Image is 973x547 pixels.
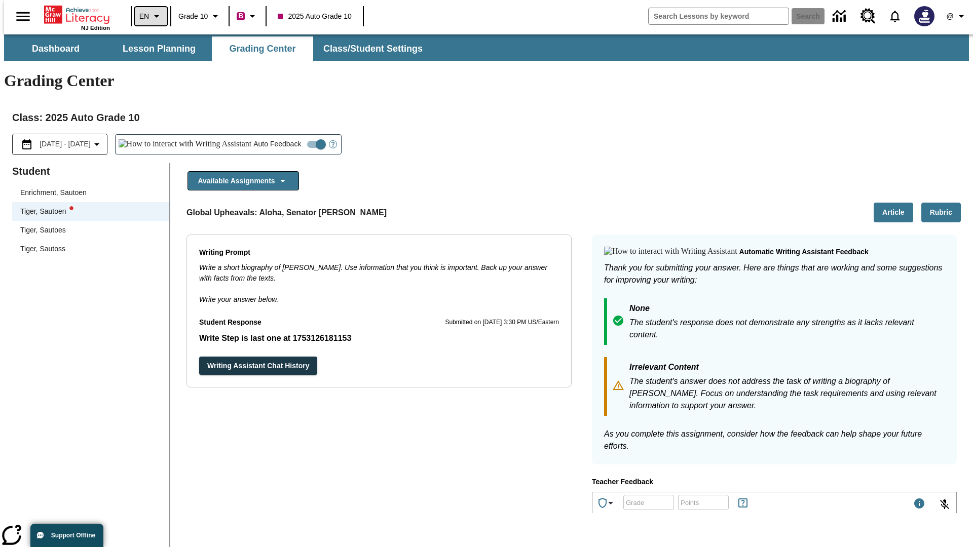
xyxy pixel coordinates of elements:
p: Teacher Feedback [592,477,957,488]
h2: Class : 2025 Auto Grade 10 [12,109,961,126]
button: Article, Will open in new tab [874,203,913,222]
span: Lesson Planning [123,43,196,55]
button: Language: EN, Select a language [135,7,167,25]
button: Grading Center [212,36,313,61]
p: None [629,302,945,317]
p: Writing Prompt [199,247,559,258]
span: Grading Center [229,43,295,55]
input: search field [649,8,789,24]
p: Write Step is last one at 1753126181153 [199,332,559,344]
p: Write your answer below. [199,284,559,305]
input: Points: Must be equal to or less than 25. [678,489,729,516]
span: NJ Edition [81,25,110,31]
span: [DATE] - [DATE] [40,139,91,149]
span: EN [139,11,149,22]
button: Dashboard [5,36,106,61]
img: Avatar [914,6,934,26]
span: Grade 10 [178,11,208,22]
button: Rubric, Will open in new tab [921,203,961,222]
button: Select a new avatar [908,3,941,29]
div: Points: Must be equal to or less than 25. [678,495,729,510]
div: Grade: Letters, numbers, %, + and - are allowed. [623,495,674,510]
span: B [238,10,243,22]
div: Enrichment, Sautoen [20,187,87,198]
div: Tiger, Sautoes [20,225,66,236]
a: Notifications [882,3,908,29]
div: Tiger, Sautoss [20,244,65,254]
span: Support Offline [51,532,95,539]
p: The student's response does not demonstrate any strengths as it lacks relevant content. [629,317,945,341]
p: Global Upheavals: Aloha, Senator [PERSON_NAME] [186,207,387,219]
button: Available Assignments [188,171,299,191]
button: Rules for Earning Points and Achievements, Will open in new tab [733,493,753,513]
p: Thank you for submitting your answer. Here are things that are working and some suggestions for i... [604,262,945,286]
img: How to interact with Writing Assistant [119,139,252,149]
h1: Grading Center [4,71,969,90]
div: Tiger, Sautoss [12,240,169,258]
button: Support Offline [30,524,103,547]
img: How to interact with Writing Assistant [604,247,737,257]
svg: Collapse Date Range Filter [91,138,103,150]
p: Automatic writing assistant feedback [739,247,869,258]
div: Tiger, Sautoes [12,221,169,240]
span: Auto Feedback [253,139,301,149]
a: Home [44,5,110,25]
button: Profile/Settings [941,7,973,25]
p: Write a short biography of [PERSON_NAME]. Use information that you think is important. Back up yo... [199,262,559,284]
button: Class/Student Settings [315,36,431,61]
button: Grade: Grade 10, Select a grade [174,7,226,25]
span: Dashboard [32,43,80,55]
p: Student Response [199,317,261,328]
a: Data Center [827,3,854,30]
button: Open Help for Writing Assistant [325,135,341,154]
div: Home [44,4,110,31]
button: Click to activate and allow voice recognition [932,492,957,517]
div: Tiger, Sautoen [20,206,73,217]
button: Select the date range menu item [17,138,103,150]
p: The student's answer does not address the task of writing a biography of [PERSON_NAME]. Focus on ... [629,375,945,412]
span: Class/Student Settings [323,43,423,55]
button: Open side menu [8,2,38,31]
svg: writing assistant alert [69,206,73,210]
button: Writing Assistant Chat History [199,357,317,375]
button: Lesson Planning [108,36,210,61]
body: Type your response here. [4,8,148,17]
div: Tiger, Sautoenwriting assistant alert [12,202,169,221]
button: Achievements [592,493,621,513]
input: Grade: Letters, numbers, %, + and - are allowed. [623,489,674,516]
span: 2025 Auto Grade 10 [278,11,351,22]
div: SubNavbar [4,36,432,61]
div: SubNavbar [4,34,969,61]
div: Enrichment, Sautoen [12,183,169,202]
p: Submitted on [DATE] 3:30 PM US/Eastern [445,318,559,328]
p: Irrelevant Content [629,361,945,375]
div: Maximum 1000 characters Press Escape to exit toolbar and use left and right arrow keys to access ... [913,497,925,512]
p: Student [12,163,169,179]
span: @ [946,11,953,22]
p: Student Response [199,332,559,344]
button: Boost Class color is violet red. Change class color [233,7,263,25]
p: As you complete this assignment, consider how the feedback can help shape your future efforts. [604,428,945,452]
a: Resource Center, Will open in new tab [854,3,882,30]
